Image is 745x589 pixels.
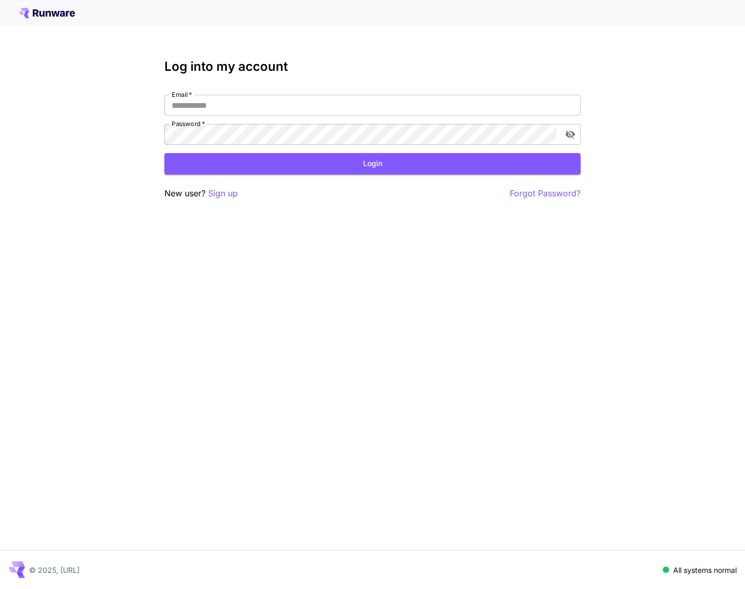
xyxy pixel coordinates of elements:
[561,125,580,144] button: toggle password visibility
[164,153,581,174] button: Login
[510,187,581,200] button: Forgot Password?
[673,565,737,575] p: All systems normal
[172,119,205,128] label: Password
[164,59,581,74] h3: Log into my account
[208,187,238,200] button: Sign up
[29,565,80,575] p: © 2025, [URL]
[164,187,238,200] p: New user?
[172,90,192,99] label: Email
